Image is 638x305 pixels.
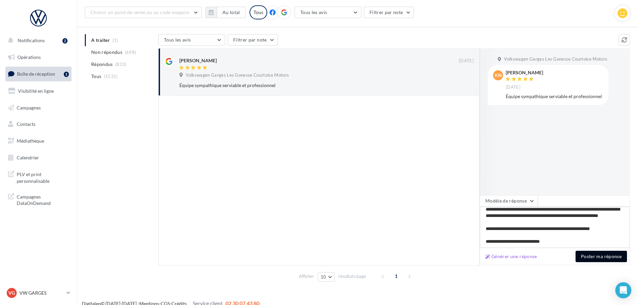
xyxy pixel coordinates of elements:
span: Non répondus [91,49,122,56]
div: 2 [62,38,67,44]
span: Calendrier [17,155,39,160]
span: Volkswagen Garges Les Gonesse Courtoise Motors [186,72,289,78]
span: [DATE] [506,84,520,90]
button: Filtrer par note [227,34,278,46]
div: [PERSON_NAME] [506,70,543,75]
button: Tous les avis [295,7,361,18]
span: Médiathèque [17,138,44,144]
button: Générer une réponse [483,252,540,260]
span: Boîte de réception [17,71,55,77]
a: VG VW GARGES [5,287,71,299]
a: PLV et print personnalisable [4,167,73,187]
span: 10 [321,274,326,280]
span: Volkswagen Garges Les Gonesse Courtoise Motors [504,56,607,62]
span: Campagnes [17,104,41,110]
span: VG [8,290,15,296]
span: résultats/page [338,273,366,280]
button: Filtrer par note [364,7,414,18]
span: Afficher [299,273,314,280]
button: Poster ma réponse [576,251,627,262]
a: Campagnes [4,101,73,115]
a: Campagnes DataOnDemand [4,189,73,209]
button: Tous les avis [158,34,225,46]
a: Visibilité en ligne [4,84,73,98]
span: KN [495,72,502,79]
span: 1 [391,271,402,282]
button: Choisir un point de vente ou un code magasin [85,7,202,18]
a: Contacts [4,117,73,131]
span: Tous les avis [300,9,327,15]
span: Visibilité en ligne [18,88,54,94]
div: Équipe sympathique serviable et professionnel [179,82,430,89]
div: Tous [250,5,267,19]
span: Répondus [91,61,113,68]
span: PLV et print personnalisable [17,170,69,184]
div: Open Intercom Messenger [615,282,631,298]
span: Tous les avis [164,37,191,43]
button: Au total [205,7,246,18]
span: Contacts [17,121,35,127]
span: Opérations [17,54,41,60]
div: Équipe sympathique serviable et professionnel [506,93,603,100]
a: Calendrier [4,151,73,165]
span: (698) [125,50,136,55]
span: Notifications [18,37,45,43]
a: Médiathèque [4,134,73,148]
a: Opérations [4,50,73,64]
div: [PERSON_NAME] [179,57,217,64]
span: Choisir un point de vente ou un code magasin [91,9,189,15]
button: Au total [217,7,246,18]
span: [DATE] [459,58,474,64]
button: Modèle de réponse [480,195,538,207]
span: Campagnes DataOnDemand [17,192,69,207]
span: Tous [91,73,101,80]
button: Notifications 2 [4,33,70,48]
a: Boîte de réception1 [4,67,73,81]
p: VW GARGES [19,290,64,296]
button: 10 [318,272,335,282]
div: 1 [64,72,69,77]
span: (833) [115,62,127,67]
span: (1531) [104,74,118,79]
